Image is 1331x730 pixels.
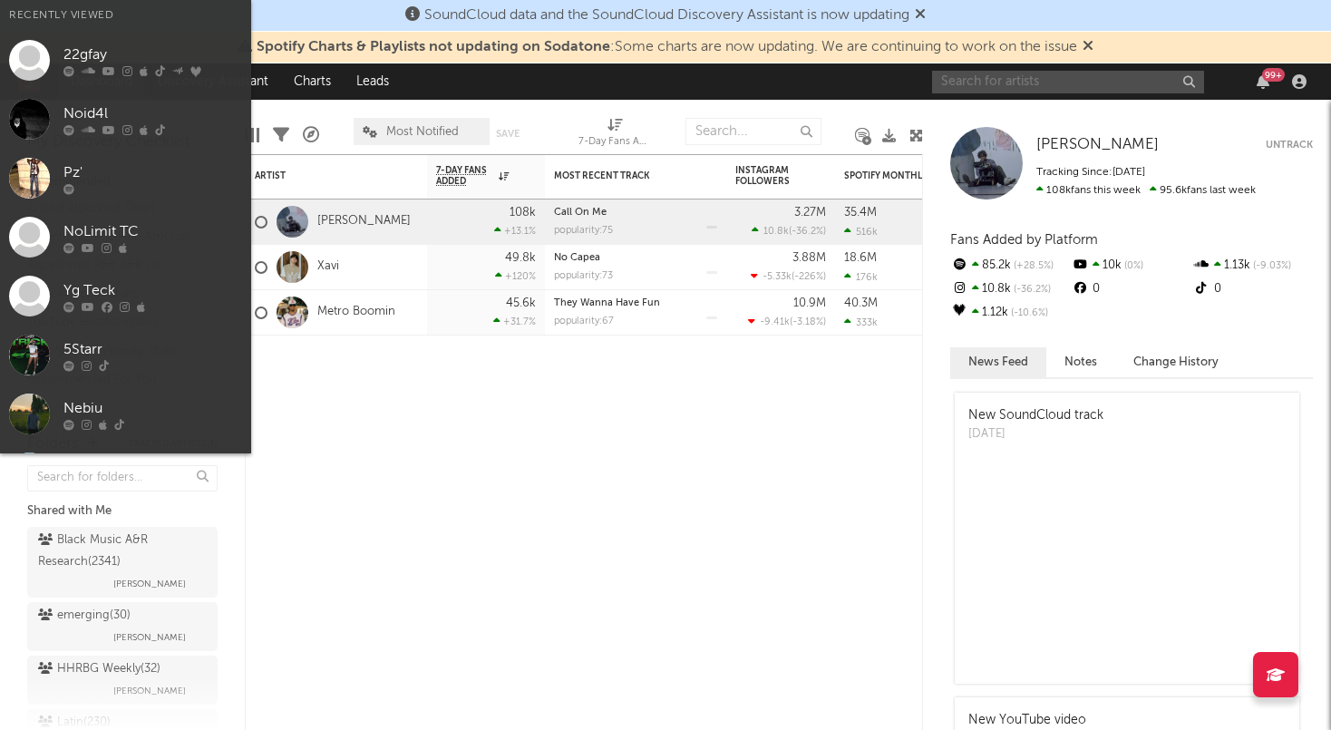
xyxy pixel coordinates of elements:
div: 35.4M [844,207,877,219]
div: 1.13k [1192,254,1313,277]
div: 49.8k [505,252,536,264]
div: Noid4l [63,103,242,125]
div: 176k [844,271,878,283]
span: 95.6k fans last week [1036,185,1256,196]
a: No Capea [554,253,600,263]
span: [PERSON_NAME] [113,573,186,595]
div: popularity: 73 [554,271,613,281]
div: 3.27M [794,207,826,219]
div: 22gfay [63,44,242,66]
a: Metro Boomin [317,305,395,320]
span: SoundCloud data and the SoundCloud Discovery Assistant is now updating [424,8,909,23]
div: Pz' [63,162,242,184]
div: 0 [1071,277,1191,301]
span: Dismiss [1083,40,1093,54]
div: 3.88M [792,252,826,264]
button: Untrack [1266,136,1313,154]
div: 333k [844,316,878,328]
div: popularity: 67 [554,316,614,326]
span: -36.2 % [1011,285,1051,295]
span: 108k fans this week [1036,185,1141,196]
div: 1.12k [950,301,1071,325]
a: [PERSON_NAME] [1036,136,1159,154]
div: 10.9M [793,297,826,309]
a: Xavi [317,259,339,275]
span: [PERSON_NAME] [113,680,186,702]
div: They Wanna Have Fun [554,298,717,308]
span: 0 % [1122,261,1143,271]
span: -10.6 % [1008,308,1048,318]
a: They Wanna Have Fun [554,298,660,308]
button: News Feed [950,347,1046,377]
div: Artist [255,170,391,181]
a: Charts [281,63,344,100]
div: Filters [273,109,289,161]
span: [PERSON_NAME] [1036,137,1159,152]
div: 45.6k [506,297,536,309]
div: Nebiu [63,398,242,420]
span: Dismiss [915,8,926,23]
span: Tracking Since: [DATE] [1036,167,1145,178]
div: A&R Pipeline [303,109,319,161]
div: ( ) [751,270,826,282]
span: Fans Added by Platform [950,233,1098,247]
div: New SoundCloud track [968,406,1103,425]
div: Call On Me [554,208,717,218]
div: 5Starr [63,339,242,361]
div: 7-Day Fans Added (7-Day Fans Added) [578,131,651,153]
div: No Capea [554,253,717,263]
span: : Some charts are now updating. We are continuing to work on the issue [257,40,1077,54]
div: Instagram Followers [735,165,799,187]
div: 0 [1192,277,1313,301]
a: [PERSON_NAME] [317,214,411,229]
div: 108k [510,207,536,219]
div: Recently Viewed [9,5,242,26]
div: 10k [1071,254,1191,277]
div: NoLimit TC [63,221,242,243]
span: -226 % [794,272,823,282]
div: emerging ( 30 ) [38,605,131,627]
input: Search... [685,118,821,145]
div: ( ) [748,316,826,327]
a: HHRBG Weekly(32)[PERSON_NAME] [27,656,218,705]
div: 516k [844,226,878,238]
div: Shared with Me [27,501,218,522]
span: Spotify Charts & Playlists not updating on Sodatone [257,40,610,54]
div: Most Recent Track [554,170,690,181]
span: -5.33k [763,272,792,282]
div: 7-Day Fans Added (7-Day Fans Added) [578,109,651,161]
div: +120 % [495,270,536,282]
div: +13.1 % [494,225,536,237]
div: ( ) [752,225,826,237]
a: emerging(30)[PERSON_NAME] [27,602,218,651]
div: popularity: 75 [554,226,613,236]
span: 10.8k [763,227,789,237]
div: 99 + [1262,68,1285,82]
div: New YouTube video [968,711,1086,730]
div: 18.6M [844,252,877,264]
button: 99+ [1257,74,1269,89]
span: -9.41k [760,317,790,327]
span: Most Notified [386,126,459,138]
a: Black Music A&R Research(2341)[PERSON_NAME] [27,527,218,598]
div: Spotify Monthly Listeners [844,170,980,181]
span: 7-Day Fans Added [436,165,494,187]
div: HHRBG Weekly ( 32 ) [38,658,160,680]
input: Search for folders... [27,465,218,492]
div: 10.8k [950,277,1071,301]
input: Search for artists [932,71,1204,93]
button: Notes [1046,347,1115,377]
span: -3.18 % [792,317,823,327]
span: -9.03 % [1250,261,1291,271]
div: Edit Columns [245,109,259,161]
span: -36.2 % [792,227,823,237]
button: Change History [1115,347,1237,377]
a: Call On Me [554,208,607,218]
div: Black Music A&R Research ( 2341 ) [38,530,202,573]
div: [DATE] [968,425,1103,443]
button: Save [496,129,520,139]
span: [PERSON_NAME] [113,627,186,648]
a: Leads [344,63,402,100]
div: +31.7 % [493,316,536,327]
span: +28.5 % [1011,261,1054,271]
